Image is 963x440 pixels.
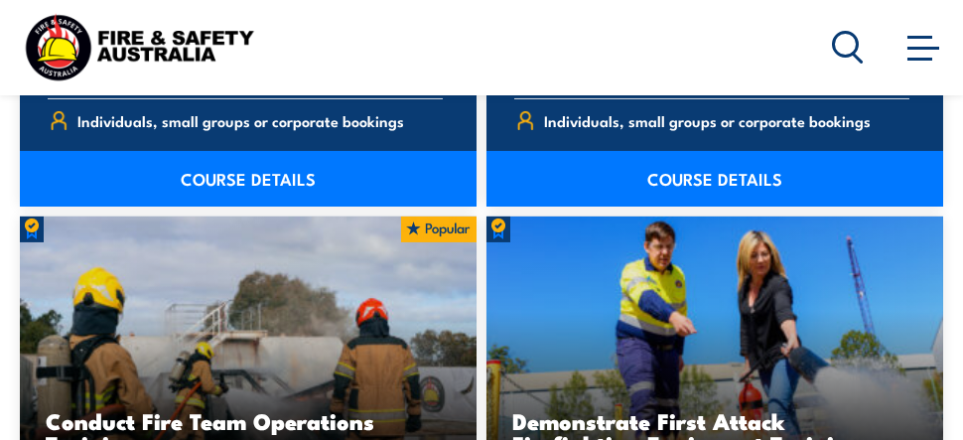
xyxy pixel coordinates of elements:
[20,151,477,207] a: COURSE DETAILS
[486,151,943,207] a: COURSE DETAILS
[545,105,872,136] span: Individuals, small groups or corporate bookings
[78,105,405,136] span: Individuals, small groups or corporate bookings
